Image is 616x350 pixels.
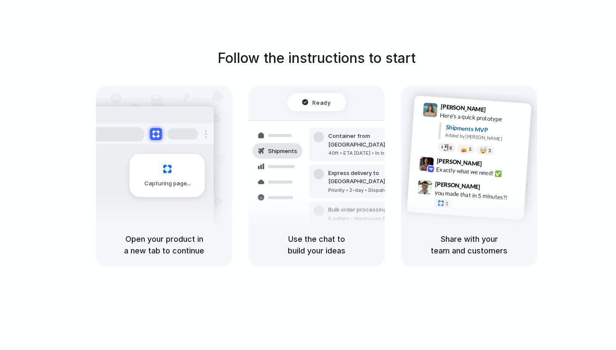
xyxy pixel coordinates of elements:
[328,187,421,194] div: Priority • 2-day • Dispatched
[434,188,520,203] div: you made that in 5 minutes?!
[313,98,331,106] span: Ready
[445,131,524,144] div: Added by [PERSON_NAME]
[328,206,408,214] div: Bulk order processing
[488,106,506,116] span: 9:41 AM
[259,233,374,256] h5: Use the chat to build your ideas
[328,215,408,222] div: 8 pallets • Warehouse B • Packed
[488,148,491,153] span: 3
[328,150,421,157] div: 40ft • ETA [DATE] • In transit
[445,201,448,206] span: 1
[218,48,416,69] h1: Follow the instructions to start
[445,123,525,137] div: Shipments MVP
[106,233,222,256] h5: Open your product in a new tab to continue
[449,146,452,150] span: 8
[440,102,486,114] span: [PERSON_NAME]
[483,184,501,194] span: 9:47 AM
[411,233,527,256] h5: Share with your team and customers
[485,160,502,171] span: 9:42 AM
[436,165,522,180] div: Exactly what we need! ✅
[328,132,421,149] div: Container from [GEOGRAPHIC_DATA]
[480,147,487,154] div: 🤯
[144,179,192,188] span: Capturing page
[469,147,472,152] span: 5
[440,111,526,125] div: Here's a quick prototype
[268,147,297,156] span: Shipments
[436,156,482,169] span: [PERSON_NAME]
[435,179,481,192] span: [PERSON_NAME]
[328,169,421,186] div: Express delivery to [GEOGRAPHIC_DATA]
